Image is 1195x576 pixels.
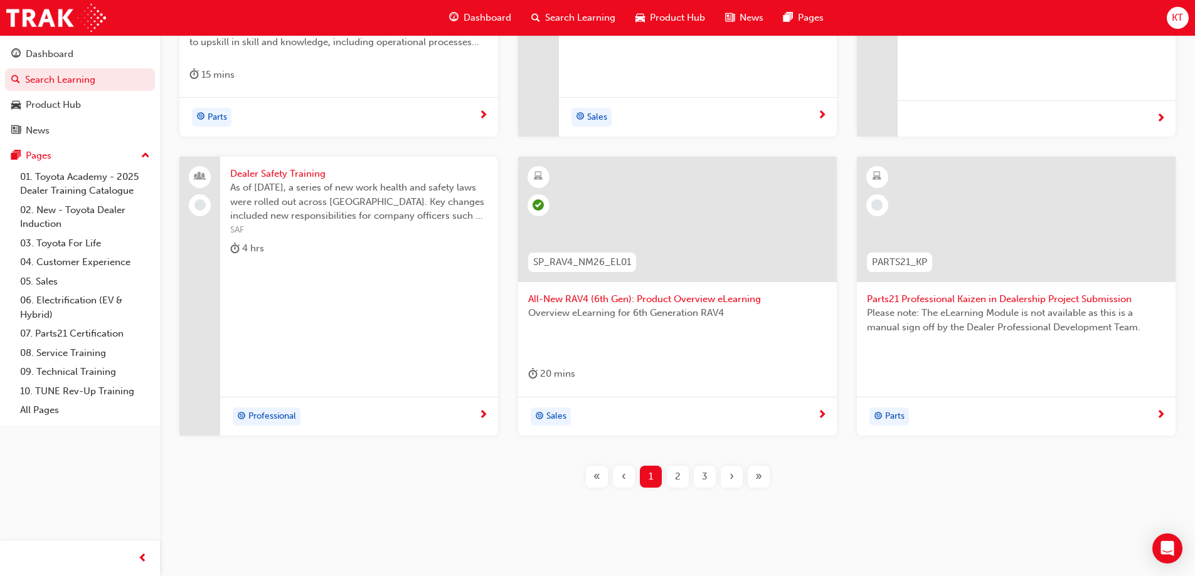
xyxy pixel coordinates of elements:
[15,343,155,363] a: 08. Service Training
[725,10,735,26] span: news-icon
[138,551,147,567] span: prev-icon
[528,366,575,382] div: 20 mins
[691,466,718,488] button: Page 3
[5,68,155,92] a: Search Learning
[798,11,824,25] span: Pages
[740,11,763,25] span: News
[773,5,834,31] a: pages-iconPages
[867,306,1166,334] span: Please note: The eLearning Module is not available as this is a manual sign off by the Dealer Pro...
[817,410,827,421] span: next-icon
[521,5,625,31] a: search-iconSearch Learning
[26,123,50,138] div: News
[5,144,155,167] button: Pages
[15,167,155,201] a: 01. Toyota Academy - 2025 Dealer Training Catalogue
[230,223,488,238] span: SAF
[230,181,488,223] span: As of [DATE], a series of new work health and safety laws were rolled out across [GEOGRAPHIC_DATA...
[230,241,240,256] span: duration-icon
[15,272,155,291] a: 05. Sales
[15,253,155,272] a: 04. Customer Experience
[745,466,772,488] button: Last page
[449,10,459,26] span: guage-icon
[11,150,21,162] span: pages-icon
[675,469,681,484] span: 2
[230,241,264,256] div: 4 hrs
[5,93,155,117] a: Product Hub
[196,109,205,125] span: target-icon
[817,110,827,122] span: next-icon
[479,410,488,421] span: next-icon
[871,199,883,211] span: learningRecordVerb_NONE-icon
[718,466,745,488] button: Next page
[664,466,691,488] button: Page 2
[5,40,155,144] button: DashboardSearch LearningProduct HubNews
[15,291,155,324] a: 06. Electrification (EV & Hybrid)
[11,125,21,137] span: news-icon
[535,409,544,425] span: target-icon
[702,469,708,484] span: 3
[528,292,827,306] span: All-New RAV4 (6th Gen): Product Overview eLearning
[179,157,498,436] a: Dealer Safety TrainingAs of [DATE], a series of new work health and safety laws were rolled out a...
[528,366,538,382] span: duration-icon
[534,169,543,185] span: learningResourceType_ELEARNING-icon
[15,401,155,420] a: All Pages
[874,409,883,425] span: target-icon
[546,409,566,424] span: Sales
[531,10,540,26] span: search-icon
[15,234,155,253] a: 03. Toyota For Life
[545,11,615,25] span: Search Learning
[730,469,734,484] span: ›
[857,157,1176,436] a: PARTS21_KPParts21 Professional Kaizen in Dealership Project SubmissionPlease note: The eLearning ...
[11,75,20,86] span: search-icon
[196,169,204,185] span: people-icon
[189,67,235,83] div: 15 mins
[230,167,488,181] span: Dealer Safety Training
[885,409,905,424] span: Parts
[610,466,637,488] button: Previous page
[479,110,488,122] span: next-icon
[1172,11,1183,25] span: KT
[587,110,607,125] span: Sales
[637,466,664,488] button: Page 1
[15,324,155,343] a: 07. Parts21 Certification
[622,469,626,484] span: ‹
[755,469,762,484] span: »
[5,43,155,66] a: Dashboard
[15,362,155,382] a: 09. Technical Training
[141,148,150,164] span: up-icon
[518,157,837,436] a: SP_RAV4_NM26_EL01All-New RAV4 (6th Gen): Product Overview eLearningOverview eLearning for 6th Gen...
[576,109,585,125] span: target-icon
[715,5,773,31] a: news-iconNews
[1167,7,1189,29] button: KT
[533,199,544,211] span: learningRecordVerb_PASS-icon
[533,255,631,270] span: SP_RAV4_NM26_EL01
[783,10,793,26] span: pages-icon
[26,149,51,163] div: Pages
[635,10,645,26] span: car-icon
[11,49,21,60] span: guage-icon
[464,11,511,25] span: Dashboard
[208,110,227,125] span: Parts
[583,466,610,488] button: First page
[625,5,715,31] a: car-iconProduct Hub
[528,306,827,320] span: Overview eLearning for 6th Generation RAV4
[194,199,206,211] span: learningRecordVerb_NONE-icon
[1152,533,1182,563] div: Open Intercom Messenger
[873,169,881,185] span: learningResourceType_ELEARNING-icon
[649,469,653,484] span: 1
[26,47,73,61] div: Dashboard
[1156,410,1166,421] span: next-icon
[867,292,1166,306] span: Parts21 Professional Kaizen in Dealership Project Submission
[5,119,155,142] a: News
[650,11,705,25] span: Product Hub
[1156,113,1166,125] span: next-icon
[26,98,81,112] div: Product Hub
[15,201,155,234] a: 02. New - Toyota Dealer Induction
[6,4,106,32] img: Trak
[593,469,600,484] span: «
[237,409,246,425] span: target-icon
[248,409,296,424] span: Professional
[11,100,21,111] span: car-icon
[872,255,927,270] span: PARTS21_KP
